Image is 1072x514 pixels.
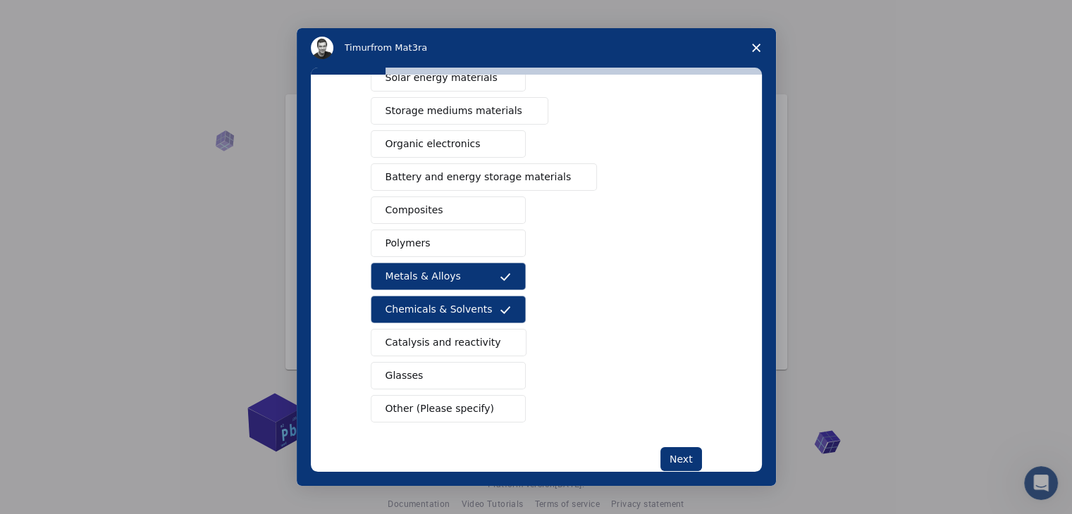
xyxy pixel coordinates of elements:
[16,49,44,77] img: Profile image for Timur
[311,37,333,59] img: Profile image for Timur
[104,6,180,30] h1: Messages
[371,42,427,53] span: from Mat3ra
[56,420,85,430] span: Home
[386,70,498,85] span: Solar energy materials
[65,341,217,370] button: Send us a message
[386,203,443,218] span: Composites
[50,50,416,61] span: Greetings! ✋ Let us know if you have any questions. We are here to help.
[28,10,79,23] span: Support
[371,163,598,191] button: Battery and energy storage materials
[386,236,431,251] span: Polymers
[371,362,526,389] button: Glasses
[386,335,501,350] span: Catalysis and reactivity
[386,269,461,284] span: Metals & Alloys
[371,296,526,323] button: Chemicals & Solvents
[386,401,494,416] span: Other (Please specify)
[386,302,493,317] span: Chemicals & Solvents
[141,384,282,441] button: Messages
[660,447,702,471] button: Next
[737,28,776,68] span: Close survey
[184,420,238,430] span: Messages
[345,42,371,53] span: Timur
[386,104,522,118] span: Storage mediums materials
[371,395,526,422] button: Other (Please specify)
[50,63,78,78] div: Timur
[371,196,526,224] button: Composites
[247,6,273,31] div: Close
[371,64,526,92] button: Solar energy materials
[371,263,526,290] button: Metals & Alloys
[386,137,481,151] span: Organic electronics
[371,97,548,125] button: Storage mediums materials
[371,230,526,257] button: Polymers
[386,368,424,383] span: Glasses
[371,329,527,356] button: Catalysis and reactivity
[386,170,572,184] span: Battery and energy storage materials
[371,130,526,158] button: Organic electronics
[81,63,124,78] div: • 1m ago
